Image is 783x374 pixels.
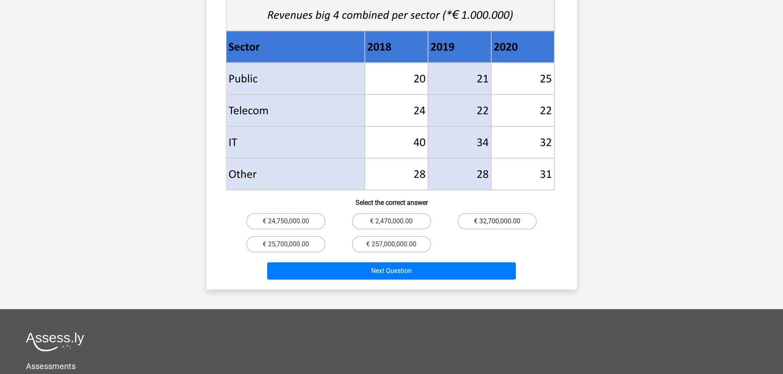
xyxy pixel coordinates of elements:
label: € 2,470,000.00 [352,213,431,229]
label: € 257,000,000.00 [352,236,431,252]
img: Assessly logo [26,332,84,351]
h5: Assessments [26,361,757,371]
label: € 32,700,000.00 [457,213,537,229]
button: Next Question [267,262,516,280]
h6: Select the correct answer [219,192,564,207]
label: € 25,700,000.00 [246,236,326,252]
label: € 24,750,000.00 [246,213,326,229]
